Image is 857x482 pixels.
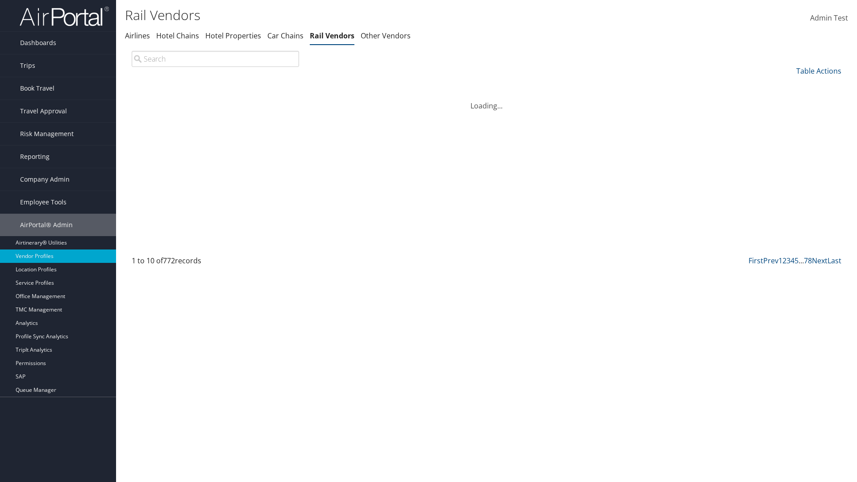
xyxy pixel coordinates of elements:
a: Airlines [125,31,150,41]
a: Prev [763,256,778,266]
a: 1 [778,256,782,266]
a: 5 [795,256,799,266]
a: 3 [786,256,790,266]
a: Table Actions [796,66,841,76]
a: Next [812,256,828,266]
span: Book Travel [20,77,54,100]
div: 1 to 10 of records [132,255,299,270]
span: Dashboards [20,32,56,54]
input: Search [132,51,299,67]
a: 2 [782,256,786,266]
img: airportal-logo.png [20,6,109,27]
span: Company Admin [20,168,70,191]
a: 78 [804,256,812,266]
a: First [749,256,763,266]
span: Employee Tools [20,191,67,213]
span: 772 [163,256,175,266]
div: Loading... [125,90,848,111]
span: Risk Management [20,123,74,145]
span: AirPortal® Admin [20,214,73,236]
a: Hotel Chains [156,31,199,41]
span: Trips [20,54,35,77]
a: Last [828,256,841,266]
span: Admin Test [810,13,848,23]
a: Car Chains [267,31,304,41]
h1: Rail Vendors [125,6,607,25]
a: Admin Test [810,4,848,32]
a: Hotel Properties [205,31,261,41]
a: Rail Vendors [310,31,354,41]
span: … [799,256,804,266]
a: 4 [790,256,795,266]
span: Reporting [20,145,50,168]
a: Other Vendors [361,31,411,41]
span: Travel Approval [20,100,67,122]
